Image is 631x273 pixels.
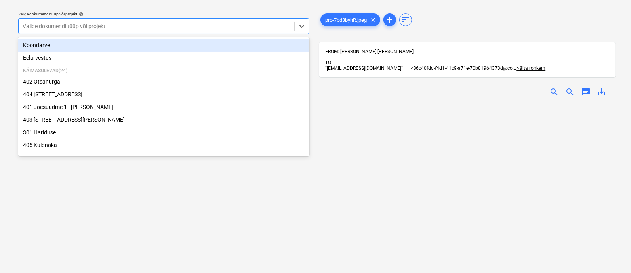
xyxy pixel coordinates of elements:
[18,88,309,101] div: 404 Kalda tee 15
[385,15,395,25] span: add
[591,235,631,273] iframe: Chat Widget
[321,17,372,23] span: pro-7bd3byhR.jpeg
[18,75,309,88] div: 402 Otsanurga
[23,67,305,74] p: Käimasolevad ( 24 )
[326,60,333,65] span: TO:
[549,87,559,97] span: zoom_in
[517,65,546,71] span: Näita rohkem
[77,12,84,17] span: help
[369,15,378,25] span: clear
[326,65,513,71] span: "[EMAIL_ADDRESS][DOMAIN_NAME]" <36c40fdd-f4d1-41c9-a71e-70b81964373d@co
[18,126,309,139] div: 301 Hariduse
[18,101,309,113] div: 401 Jõesuudme 1 - [PERSON_NAME]
[401,15,410,25] span: sort
[18,88,309,101] div: 404 [STREET_ADDRESS]
[597,87,606,97] span: save_alt
[18,113,309,126] div: 403 [STREET_ADDRESS][PERSON_NAME]
[18,139,309,151] div: 405 Kuldnoka
[18,151,309,164] div: 307 Laanelinnu
[18,101,309,113] div: 401 Jõesuudme 1 - Inge
[581,87,591,97] span: chat
[18,52,309,64] div: Eelarvestus
[18,11,309,17] div: Valige dokumendi tüüp või projekt
[18,39,309,52] div: Koondarve
[513,65,546,71] span: ...
[591,235,631,273] div: Vestlusvidin
[565,87,575,97] span: zoom_out
[326,49,414,54] span: FROM: [PERSON_NAME] [PERSON_NAME]
[320,13,380,26] div: pro-7bd3byhR.jpeg
[18,113,309,126] div: 403 Kalda tee 17, Raoul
